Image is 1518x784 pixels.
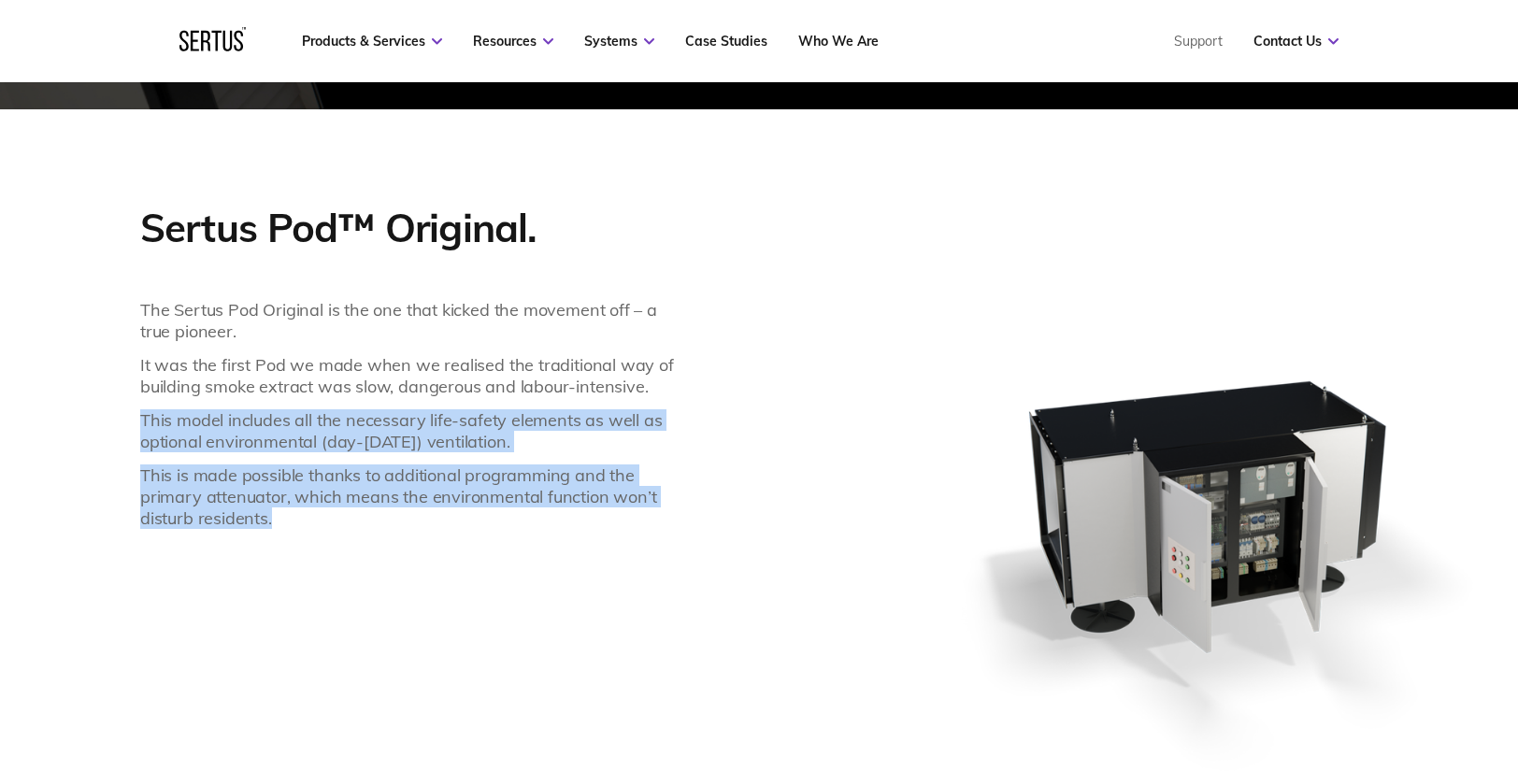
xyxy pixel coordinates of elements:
a: Products & Services [302,33,442,50]
p: This model includes all the necessary life-safety elements as well as optional environmental (day... [140,409,692,452]
a: Systems [584,33,654,50]
a: Case Studies [685,33,767,50]
p: It was the first Pod we made when we realised the traditional way of building smoke extract was s... [140,354,692,397]
p: Sertus Pod™ Original. [140,203,692,252]
a: Support [1174,33,1223,50]
a: Resources [473,33,553,50]
a: Contact Us [1253,33,1339,50]
p: The Sertus Pod Original is the one that kicked the movement off – a true pioneer. [140,299,692,342]
p: This is made possible thanks to additional programming and the primary attenuator, which means th... [140,464,692,529]
a: Who We Are [798,33,879,50]
iframe: Chat Widget [1425,694,1518,784]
